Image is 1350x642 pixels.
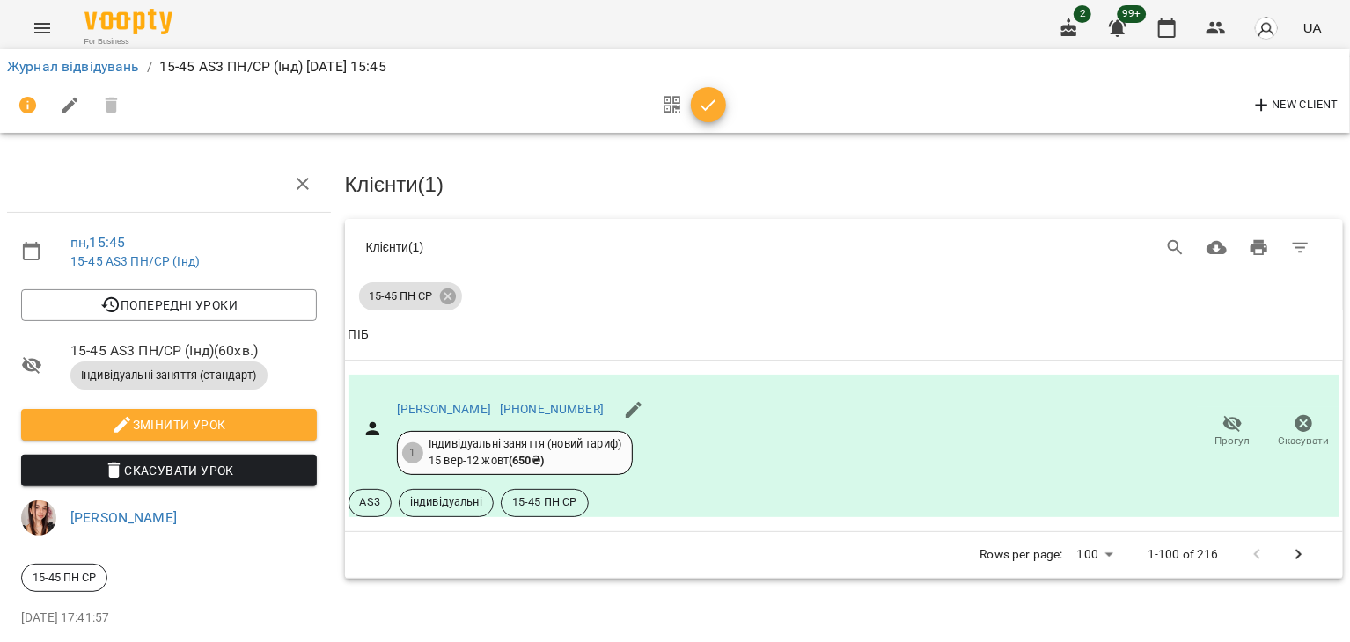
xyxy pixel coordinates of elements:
[21,455,317,486] button: Скасувати Урок
[349,325,1340,346] span: ПІБ
[21,7,63,49] button: Menu
[397,402,491,416] a: [PERSON_NAME]
[7,56,1343,77] nav: breadcrumb
[1296,11,1329,44] button: UA
[1118,5,1147,23] span: 99+
[402,442,423,463] div: 1
[159,56,386,77] p: 15-45 AS3 ПН/СР (Інд) [DATE] 15:45
[70,254,200,268] a: 15-45 AS3 ПН/СР (Інд)
[429,436,621,469] div: Індивідуальні заняття (новий тариф) 15 вер - 12 жовт
[21,564,107,592] div: 15-45 ПН СР
[1251,95,1339,116] span: New Client
[345,219,1344,275] div: Table Toolbar
[349,325,369,346] div: ПІБ
[35,295,303,316] span: Попередні уроки
[359,282,462,310] div: 15-45 ПН СР
[70,340,317,361] span: 15-45 AS3 ПН/СР (Інд) ( 60 хв. )
[70,509,177,526] a: [PERSON_NAME]
[1215,434,1251,449] span: Прогул
[345,173,1344,196] h3: Клієнти ( 1 )
[366,238,789,256] div: Клієнти ( 1 )
[70,368,268,383] span: Індивідуальні заняття (стандарт)
[509,454,544,467] b: ( 650 ₴ )
[1278,534,1320,576] button: Next Page
[1196,227,1238,269] button: Завантажити CSV
[349,325,369,346] div: Sort
[21,609,317,627] p: [DATE] 17:41:57
[35,460,303,481] span: Скасувати Урок
[7,58,140,75] a: Журнал відвідувань
[349,494,391,510] span: AS3
[21,289,317,321] button: Попередні уроки
[1280,227,1322,269] button: Фільтр
[1155,227,1197,269] button: Search
[147,56,152,77] li: /
[22,570,106,586] span: 15-45 ПН СР
[1197,407,1268,456] button: Прогул
[1254,16,1279,40] img: avatar_s.png
[1074,5,1091,23] span: 2
[500,402,604,416] a: [PHONE_NUMBER]
[84,9,172,34] img: Voopty Logo
[359,288,444,304] span: 15-45 ПН СР
[980,546,1063,564] p: Rows per page:
[1279,434,1330,449] span: Скасувати
[1268,407,1339,456] button: Скасувати
[70,234,125,251] a: пн , 15:45
[502,494,588,510] span: 15-45 ПН СР
[84,36,172,47] span: For Business
[1148,546,1219,564] p: 1-100 of 216
[21,500,56,536] img: 408334d7942e00963585fb6a373534d2.jpg
[35,414,303,435] span: Змінити урок
[1070,542,1119,567] div: 100
[21,409,317,441] button: Змінити урок
[1238,227,1280,269] button: Друк
[1303,18,1322,37] span: UA
[1247,91,1343,120] button: New Client
[400,494,493,510] span: індивідуальні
